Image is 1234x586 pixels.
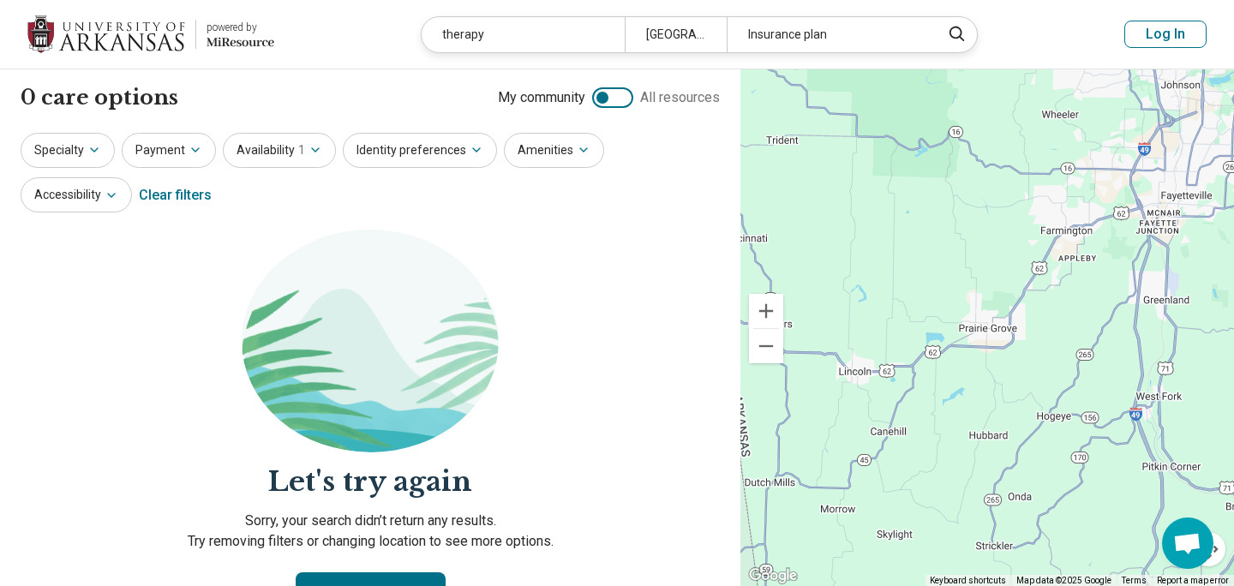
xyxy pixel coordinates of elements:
div: Clear filters [139,175,212,216]
button: Zoom out [749,329,783,363]
span: 1 [298,141,305,159]
button: Zoom in [749,294,783,328]
a: Terms (opens in new tab) [1122,576,1147,585]
img: University of Arkansas [27,14,185,55]
span: All resources [640,87,720,108]
div: therapy [422,17,625,52]
span: My community [498,87,585,108]
h1: 0 care options [21,83,178,112]
h2: Let's try again [21,463,720,501]
div: powered by [207,20,274,35]
div: Insurance plan [727,17,930,52]
button: Amenities [504,133,604,168]
span: Map data ©2025 Google [1016,576,1111,585]
div: [GEOGRAPHIC_DATA], [GEOGRAPHIC_DATA] [625,17,727,52]
a: Report a map error [1157,576,1229,585]
button: Identity preferences [343,133,497,168]
p: Sorry, your search didn’t return any results. Try removing filters or changing location to see mo... [21,511,720,552]
a: University of Arkansaspowered by [27,14,274,55]
button: Log In [1124,21,1207,48]
div: Open chat [1162,517,1213,569]
button: Accessibility [21,177,132,212]
button: Availability1 [223,133,336,168]
button: Payment [122,133,216,168]
button: Specialty [21,133,115,168]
